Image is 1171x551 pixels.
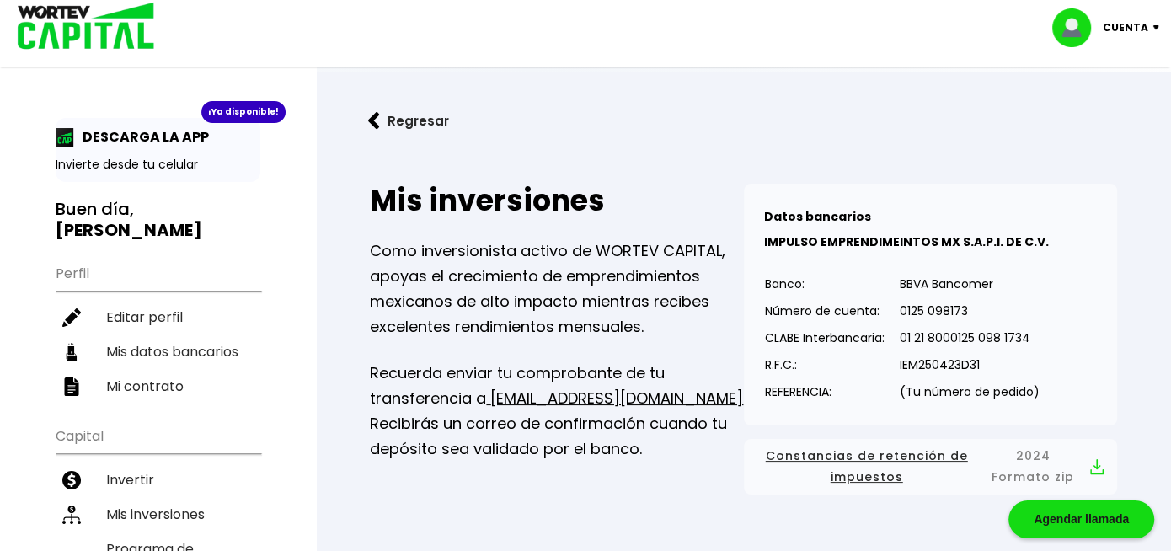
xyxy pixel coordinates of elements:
p: CLABE Interbancaria: [765,325,885,350]
p: DESCARGA LA APP [74,126,209,147]
p: REFERENCIA: [765,379,885,404]
img: editar-icon.952d3147.svg [62,308,81,327]
p: R.F.C.: [765,352,885,377]
img: profile-image [1052,8,1103,47]
p: Invierte desde tu celular [56,156,260,174]
p: (Tu número de pedido) [900,379,1040,404]
ul: Perfil [56,254,260,404]
b: IMPULSO EMPRENDIMEINTOS MX S.A.P.I. DE C.V. [764,233,1049,250]
a: flecha izquierdaRegresar [343,99,1144,143]
img: flecha izquierda [368,112,380,130]
a: [EMAIL_ADDRESS][DOMAIN_NAME] [486,388,743,409]
a: Mis datos bancarios [56,334,260,369]
b: Datos bancarios [764,208,871,225]
h2: Mis inversiones [370,184,743,217]
p: Banco: [765,271,885,297]
p: Cuenta [1103,15,1148,40]
img: inversiones-icon.6695dc30.svg [62,506,81,524]
a: Mis inversiones [56,497,260,532]
span: Constancias de retención de impuestos [757,446,976,488]
a: Editar perfil [56,300,260,334]
img: icon-down [1148,25,1171,30]
a: Mi contrato [56,369,260,404]
img: datos-icon.10cf9172.svg [62,343,81,361]
div: Agendar llamada [1008,500,1154,538]
p: Número de cuenta: [765,298,885,324]
p: Como inversionista activo de WORTEV CAPITAL, apoyas el crecimiento de emprendimientos mexicanos d... [370,238,743,340]
a: Invertir [56,463,260,497]
img: app-icon [56,128,74,147]
b: [PERSON_NAME] [56,218,202,242]
p: 0125 098173 [900,298,1040,324]
h3: Buen día, [56,199,260,241]
p: IEM250423D31 [900,352,1040,377]
p: BBVA Bancomer [900,271,1040,297]
img: invertir-icon.b3b967d7.svg [62,471,81,489]
button: Regresar [343,99,474,143]
p: Recuerda enviar tu comprobante de tu transferencia a Recibirás un correo de confirmación cuando t... [370,361,743,462]
p: 01 21 8000125 098 1734 [900,325,1040,350]
button: Constancias de retención de impuestos2024 Formato zip [757,446,1104,488]
div: ¡Ya disponible! [201,101,286,123]
img: contrato-icon.f2db500c.svg [62,377,81,396]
